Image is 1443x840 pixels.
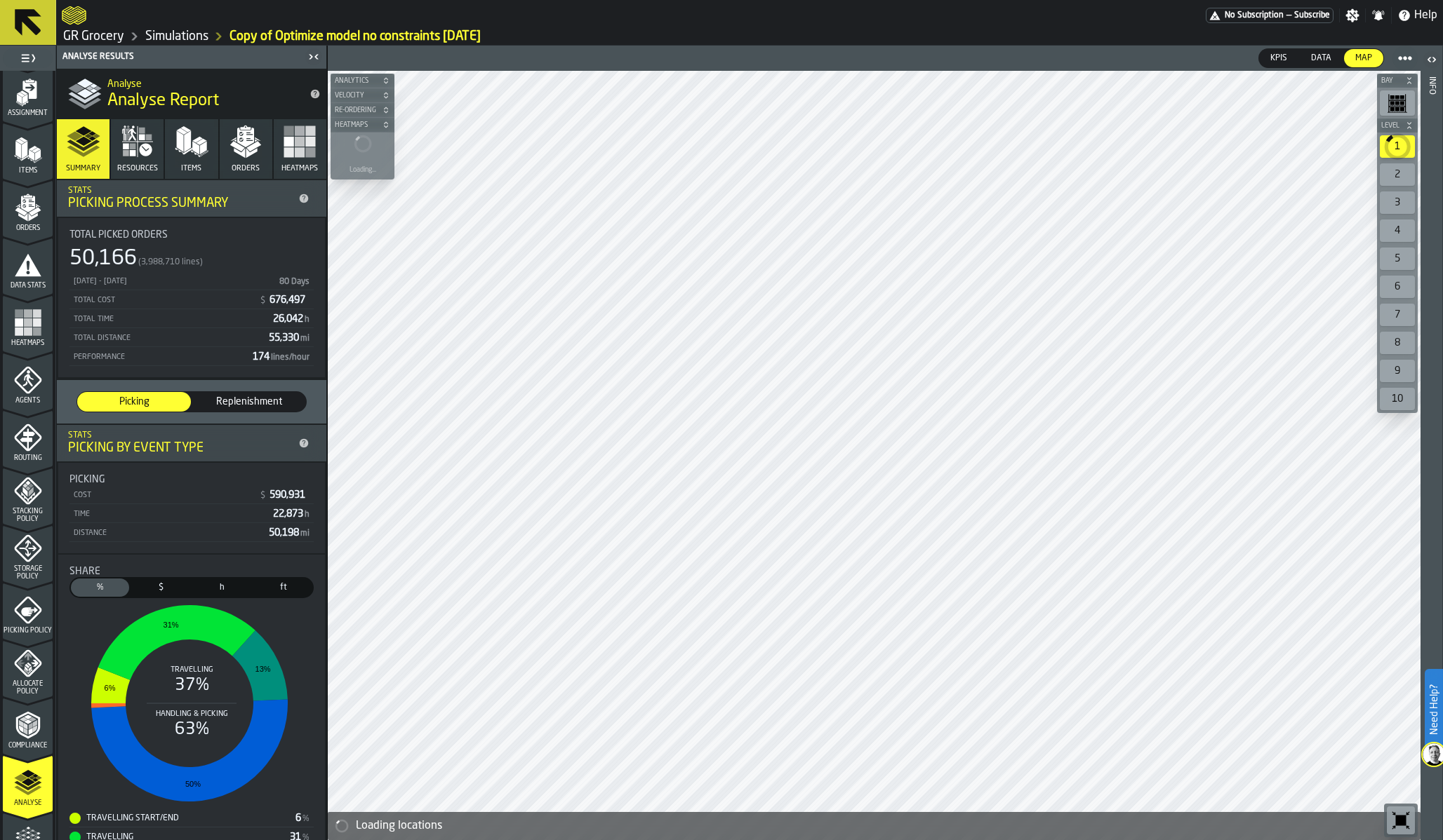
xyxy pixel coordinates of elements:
span: 50,198 [269,528,311,538]
span: 676,497 [270,295,308,305]
div: alert-Loading locations [328,812,1421,840]
div: Stat Value [295,813,301,824]
button: button- [331,74,394,88]
div: Distance [72,529,263,538]
a: logo-header [62,3,86,28]
div: button-toolbar-undefined [1377,133,1418,161]
span: — [1286,11,1291,20]
div: Total Distance [72,334,263,343]
div: stat-Total Picked Orders [58,218,325,377]
label: button-toggle-Notifications [1366,8,1391,22]
div: Title [69,474,314,485]
div: Picking by event type [68,440,293,456]
div: Info [1427,74,1437,836]
div: button-toolbar-undefined [1384,804,1418,837]
div: thumb [71,578,129,597]
span: Allocate Policy [3,680,53,696]
div: thumb [193,578,251,597]
div: Loading... [350,166,376,174]
div: 3 [1380,191,1415,214]
span: Resources [117,164,158,173]
span: No Subscription [1225,11,1284,20]
li: menu Assignment [3,65,53,121]
span: $ [260,296,265,306]
div: StatList-item-Cost [69,485,314,504]
div: thumb [254,578,312,597]
span: mi [300,334,310,343]
div: StatList-item-Time [69,504,314,523]
a: link-to-/wh/i/e451d98b-95f6-4604-91ff-c80219f9c36d/simulations/0b7349ed-7411-4c96-8d32-bb04b88c2484 [230,29,481,44]
button: button- [1377,118,1418,133]
span: Orders [232,164,260,173]
div: Stats [68,186,293,196]
a: link-to-/wh/i/e451d98b-95f6-4604-91ff-c80219f9c36d/pricing/ [1206,8,1334,23]
span: % [74,581,126,594]
span: Heatmaps [281,164,318,173]
div: thumb [1259,49,1298,67]
div: StatList-item-Performance [69,347,314,366]
a: link-to-/wh/i/e451d98b-95f6-4604-91ff-c80219f9c36d [145,29,208,44]
li: menu Allocate Policy [3,640,53,696]
span: 55,330 [269,333,311,343]
span: Picking [83,395,185,409]
span: (3,988,710 lines) [138,257,203,267]
div: Analyse Results [60,52,304,62]
span: Items [3,167,53,175]
a: link-to-/wh/i/e451d98b-95f6-4604-91ff-c80219f9c36d [63,29,124,44]
div: button-toolbar-undefined [1377,357,1418,385]
span: Total Picked Orders [69,229,168,241]
span: Help [1414,7,1437,24]
div: 9 [1380,360,1415,382]
div: button-toolbar-undefined [1377,245,1418,273]
span: KPIs [1265,52,1293,65]
nav: Breadcrumb [62,28,1437,45]
label: button-toggle-Toggle Full Menu [3,48,53,68]
span: 26,042 [273,314,311,324]
label: button-switch-multi-Picking [77,391,192,412]
div: StatList-item-Total Cost [69,290,314,309]
span: Items [181,164,201,173]
div: thumb [77,392,191,412]
span: Data [1305,52,1337,65]
div: 1 [1380,135,1415,158]
div: 50,166 [69,246,137,271]
div: button-toolbar-undefined [1377,161,1418,189]
span: Storage Policy [3,565,53,581]
label: button-toggle-Close me [304,48,324,65]
div: Title [69,566,314,577]
div: Loading locations [356,818,1415,834]
div: Time [72,510,267,519]
div: button-toolbar-undefined [1377,273,1418,301]
span: Velocity [332,92,379,100]
span: 22,873 [273,509,311,519]
header: Analyse Results [57,46,326,69]
div: [DATE] - [DATE] [72,277,272,286]
span: Agents [3,397,53,405]
label: button-switch-multi-KPIs [1258,48,1299,68]
div: Cost [72,491,253,500]
span: Re-Ordering [332,107,379,114]
span: Stacking Policy [3,508,53,523]
div: button-toolbar-undefined [1377,385,1418,413]
li: menu Compliance [3,698,53,754]
button: button- [331,88,394,102]
button: button- [331,103,394,117]
span: $ [135,581,187,594]
div: Picking Process Summary [68,196,293,211]
span: $ [260,491,265,501]
span: Bay [1378,77,1402,85]
div: title-Analyse Report [57,69,326,119]
label: button-switch-multi-Map [1343,48,1384,68]
span: h [305,510,310,519]
h2: Sub Title [107,76,298,90]
span: % [302,814,310,824]
span: h [196,581,248,594]
span: Analyse [3,799,53,807]
div: 4 [1380,219,1415,242]
div: 10 [1380,388,1415,410]
span: h [305,316,310,324]
span: Summary [66,164,100,173]
span: Heatmaps [3,339,53,347]
label: button-toggle-Help [1392,7,1443,24]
